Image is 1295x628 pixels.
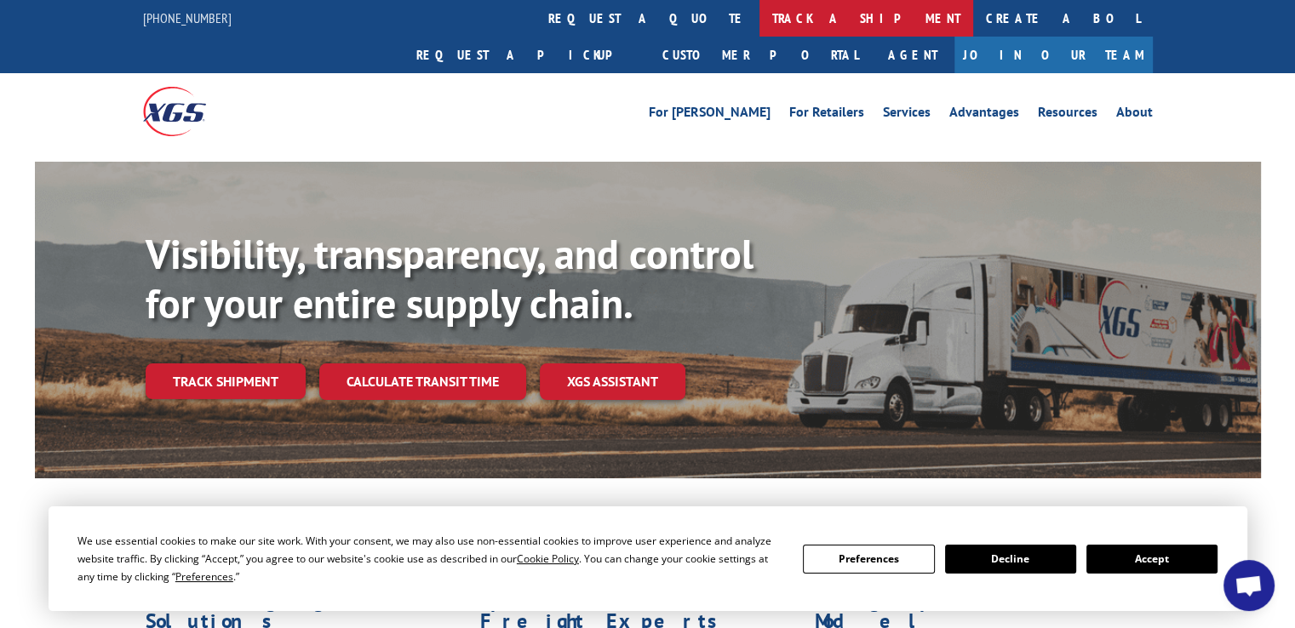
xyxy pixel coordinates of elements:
a: About [1116,106,1153,124]
button: Preferences [803,545,934,574]
a: XGS ASSISTANT [540,363,685,400]
b: Visibility, transparency, and control for your entire supply chain. [146,227,754,329]
div: We use essential cookies to make our site work. With your consent, we may also use non-essential ... [77,532,782,585]
a: Services [883,106,931,124]
div: Cookie Consent Prompt [49,506,1247,611]
a: Advantages [949,106,1019,124]
a: Request a pickup [404,37,650,73]
span: Preferences [175,569,233,584]
a: Resources [1038,106,1097,124]
a: For [PERSON_NAME] [649,106,771,124]
a: Customer Portal [650,37,871,73]
a: Agent [871,37,954,73]
a: [PHONE_NUMBER] [143,9,232,26]
a: Calculate transit time [319,363,526,400]
button: Decline [945,545,1076,574]
a: Track shipment [146,363,306,399]
span: Cookie Policy [517,551,579,566]
a: Join Our Team [954,37,1153,73]
a: Open chat [1223,560,1275,611]
a: For Retailers [789,106,864,124]
button: Accept [1086,545,1218,574]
